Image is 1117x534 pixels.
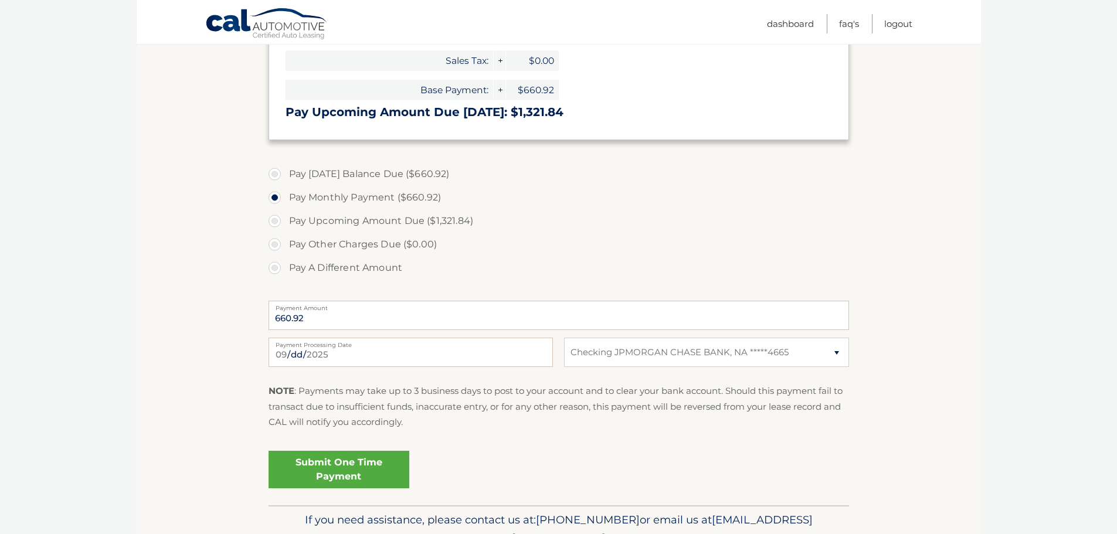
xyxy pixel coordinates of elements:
span: [PHONE_NUMBER] [536,513,640,526]
strong: NOTE [269,385,294,396]
h3: Pay Upcoming Amount Due [DATE]: $1,321.84 [286,105,832,120]
label: Pay A Different Amount [269,256,849,280]
span: Base Payment: [286,80,493,100]
a: Dashboard [767,14,814,33]
a: Submit One Time Payment [269,451,409,488]
label: Pay Upcoming Amount Due ($1,321.84) [269,209,849,233]
p: : Payments may take up to 3 business days to post to your account and to clear your bank account.... [269,383,849,430]
label: Payment Processing Date [269,338,553,347]
label: Pay Monthly Payment ($660.92) [269,186,849,209]
a: FAQ's [839,14,859,33]
input: Payment Date [269,338,553,367]
label: Pay [DATE] Balance Due ($660.92) [269,162,849,186]
a: Logout [884,14,912,33]
span: + [494,50,505,71]
input: Payment Amount [269,301,849,330]
span: + [494,80,505,100]
span: $0.00 [506,50,559,71]
label: Pay Other Charges Due ($0.00) [269,233,849,256]
span: Sales Tax: [286,50,493,71]
a: Cal Automotive [205,8,328,42]
label: Payment Amount [269,301,849,310]
span: $660.92 [506,80,559,100]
